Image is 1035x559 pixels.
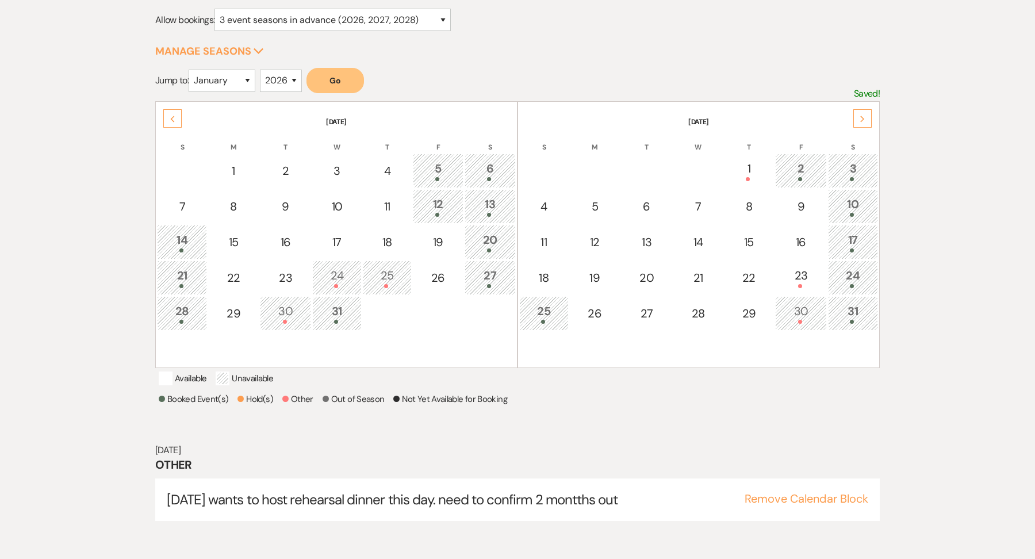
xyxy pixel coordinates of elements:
h6: [DATE] [155,444,880,457]
th: S [157,128,207,152]
div: 19 [576,269,614,286]
div: 17 [319,233,355,251]
p: Not Yet Available for Booking [393,392,507,406]
button: Remove Calendar Block [745,493,868,504]
div: 12 [419,196,457,217]
div: 1 [730,160,768,181]
div: 5 [576,198,614,215]
th: W [312,128,362,152]
div: 14 [680,233,716,251]
div: 19 [419,233,457,251]
div: 1 [214,162,252,179]
div: 7 [680,198,716,215]
button: Manage Seasons [155,46,264,56]
th: S [465,128,516,152]
div: 10 [834,196,872,217]
div: 6 [471,160,509,181]
th: [DATE] [157,103,516,127]
div: 18 [369,233,406,251]
th: T [363,128,412,152]
div: 15 [214,233,252,251]
h3: Other [155,457,880,473]
p: Other [282,392,313,406]
div: 30 [781,303,820,324]
div: 11 [369,198,406,215]
p: Saved! [854,86,880,101]
p: Available [159,372,206,385]
div: 25 [369,267,406,288]
p: Booked Event(s) [159,392,228,406]
th: F [413,128,463,152]
div: 25 [526,303,562,324]
div: 7 [163,198,201,215]
div: 9 [781,198,820,215]
div: 26 [419,269,457,286]
p: Out of Season [323,392,385,406]
div: 13 [471,196,509,217]
th: T [724,128,774,152]
div: 29 [214,305,252,322]
span: [DATE] wants to host rehearsal dinner this day. need to confirm 2 montths out [167,491,618,508]
button: Go [306,68,364,93]
th: T [621,128,672,152]
div: 31 [319,303,355,324]
div: 3 [834,160,872,181]
div: 11 [526,233,562,251]
div: 29 [730,305,768,322]
div: 8 [730,198,768,215]
th: S [828,128,878,152]
div: 24 [319,267,355,288]
div: 2 [781,160,820,181]
div: 26 [576,305,614,322]
div: 23 [781,267,820,288]
div: 9 [266,198,305,215]
div: 24 [834,267,872,288]
div: 30 [266,303,305,324]
div: 20 [471,231,509,252]
th: S [519,128,569,152]
div: 22 [730,269,768,286]
div: 16 [781,233,820,251]
p: Hold(s) [237,392,273,406]
div: 4 [526,198,562,215]
div: 27 [627,305,666,322]
th: M [208,128,258,152]
div: 27 [471,267,509,288]
div: 18 [526,269,562,286]
div: 21 [163,267,201,288]
div: 8 [214,198,252,215]
div: 31 [834,303,872,324]
div: 5 [419,160,457,181]
div: 2 [266,162,305,179]
th: W [673,128,723,152]
th: M [570,128,620,152]
div: 23 [266,269,305,286]
div: 6 [627,198,666,215]
div: 14 [163,231,201,252]
div: 15 [730,233,768,251]
div: 22 [214,269,252,286]
div: 12 [576,233,614,251]
p: Unavailable [216,372,273,385]
div: 20 [627,269,666,286]
span: Jump to: [155,74,189,86]
div: 16 [266,233,305,251]
div: 10 [319,198,355,215]
div: 17 [834,231,872,252]
th: F [775,128,826,152]
div: 21 [680,269,716,286]
div: 3 [319,162,355,179]
div: 13 [627,233,666,251]
div: 28 [163,303,201,324]
span: Allow bookings: [155,14,214,26]
th: T [260,128,311,152]
th: [DATE] [519,103,878,127]
div: 4 [369,162,406,179]
div: 28 [680,305,716,322]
